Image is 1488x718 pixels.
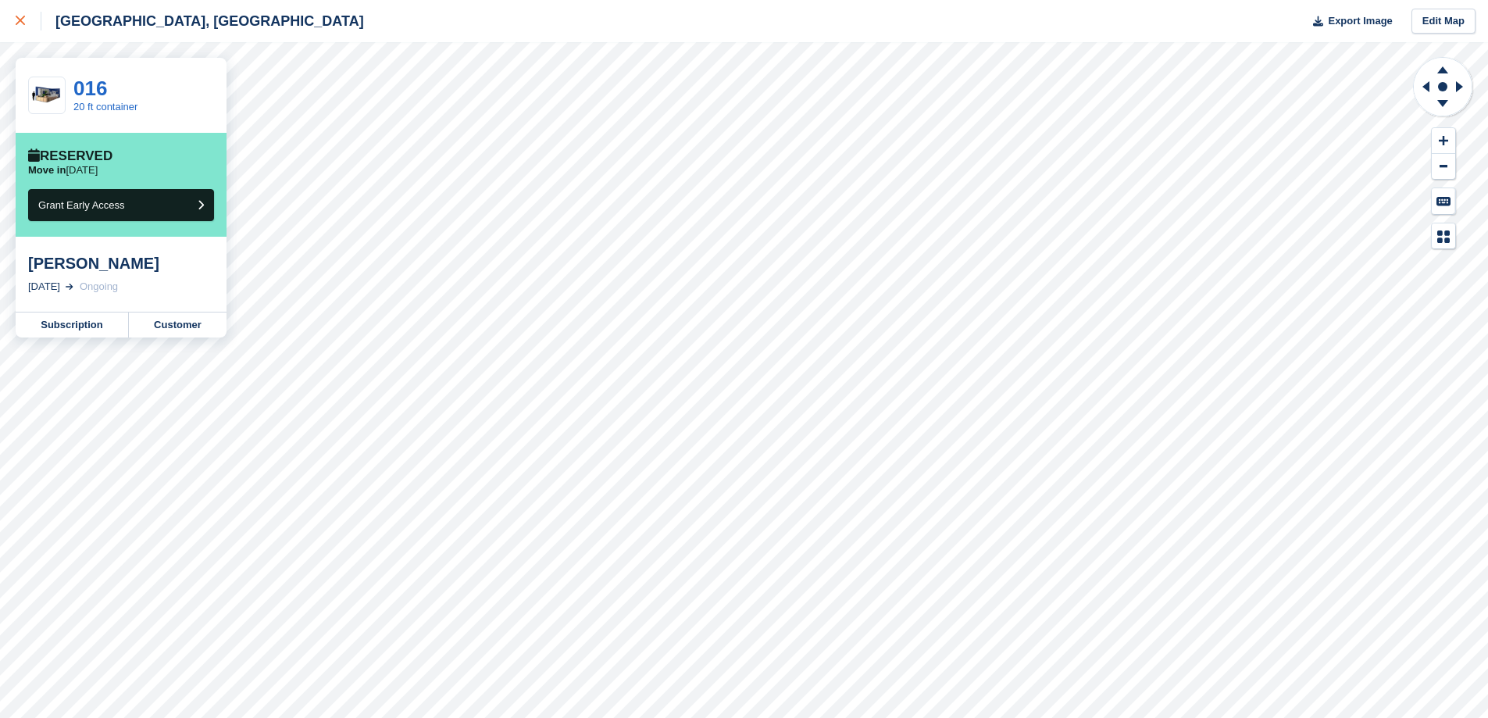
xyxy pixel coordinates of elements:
[28,254,214,273] div: [PERSON_NAME]
[1304,9,1393,34] button: Export Image
[129,313,227,338] a: Customer
[1411,9,1476,34] a: Edit Map
[28,148,112,164] div: Reserved
[1432,188,1455,214] button: Keyboard Shortcuts
[38,199,125,211] span: Grant Early Access
[66,284,73,290] img: arrow-right-light-icn-cde0832a797a2874e46488d9cf13f60e5c3a73dbe684e267c42b8395dfbc2abf.svg
[1432,128,1455,154] button: Zoom In
[1432,154,1455,180] button: Zoom Out
[28,189,214,221] button: Grant Early Access
[73,77,107,100] a: 016
[16,313,129,338] a: Subscription
[73,101,137,113] a: 20 ft container
[1328,13,1392,29] span: Export Image
[28,164,66,176] span: Move in
[41,12,364,30] div: [GEOGRAPHIC_DATA], [GEOGRAPHIC_DATA]
[80,279,118,295] div: Ongoing
[28,279,60,295] div: [DATE]
[29,82,65,109] img: 20.jpg
[1432,223,1455,249] button: Map Legend
[28,164,98,177] p: [DATE]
